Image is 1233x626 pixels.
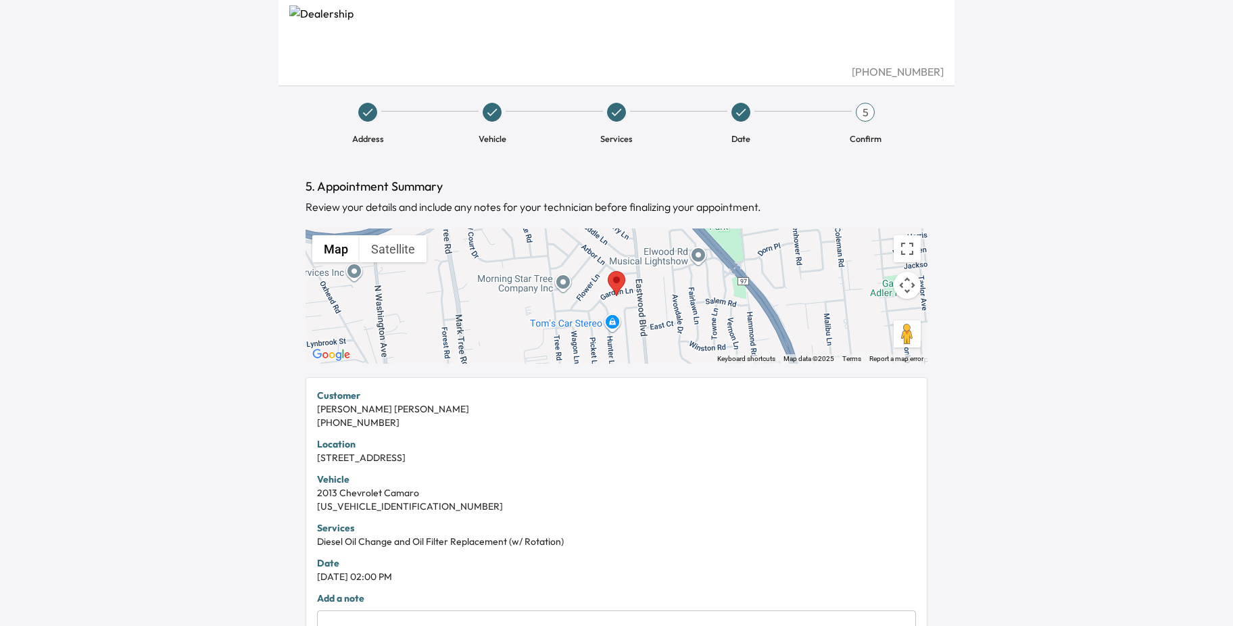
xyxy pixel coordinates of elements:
[317,592,364,604] strong: Add a note
[317,389,360,402] strong: Customer
[317,570,916,583] div: [DATE] 02:00 PM
[317,451,916,464] div: [STREET_ADDRESS]
[842,355,861,362] a: Terms (opens in new tab)
[317,500,916,513] div: [US_VEHICLE_IDENTIFICATION_NUMBER]
[856,103,875,122] div: 5
[312,235,360,262] button: Show street map
[306,199,927,215] div: Review your details and include any notes for your technician before finalizing your appointment.
[317,535,916,548] div: Diesel Oil Change and Oil Filter Replacement (w/ Rotation)
[309,346,354,364] a: Open this area in Google Maps (opens a new window)
[731,133,750,145] span: Date
[479,133,506,145] span: Vehicle
[600,133,633,145] span: Services
[289,64,944,80] div: [PHONE_NUMBER]
[317,486,916,500] div: 2013 Chevrolet Camaro
[317,402,916,416] div: [PERSON_NAME] [PERSON_NAME]
[352,133,384,145] span: Address
[717,354,775,364] button: Keyboard shortcuts
[306,177,927,196] h1: 5. Appointment Summary
[309,346,354,364] img: Google
[317,557,339,569] strong: Date
[317,473,349,485] strong: Vehicle
[894,235,921,262] button: Toggle fullscreen view
[894,320,921,347] button: Drag Pegman onto the map to open Street View
[850,133,881,145] span: Confirm
[783,355,834,362] span: Map data ©2025
[360,235,427,262] button: Show satellite imagery
[317,438,356,450] strong: Location
[289,5,944,64] img: Dealership
[869,355,923,362] a: Report a map error
[317,522,354,534] strong: Services
[894,272,921,299] button: Map camera controls
[317,416,916,429] div: [PHONE_NUMBER]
